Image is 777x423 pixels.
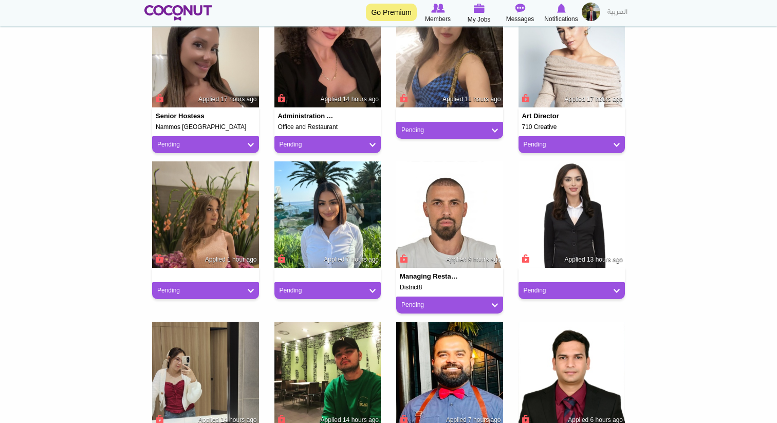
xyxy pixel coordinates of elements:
h4: Art Director [522,113,582,120]
img: Messages [515,4,525,13]
img: Ghofrane HAJRI's picture [274,161,381,268]
h5: Nammos [GEOGRAPHIC_DATA] [156,124,255,131]
h5: Office and Restaurant [278,124,378,131]
a: Browse Members Members [417,3,458,24]
a: العربية [602,3,633,23]
img: Amna Dzihanic's picture [519,1,625,108]
a: My Jobs My Jobs [458,3,499,25]
img: Guram Basiladze's picture [396,161,503,268]
span: Connect to Unlock the Profile [521,253,530,264]
span: Connect to Unlock the Profile [398,93,408,103]
img: Wiam Bouzidy's picture [519,161,625,268]
a: Pending [157,140,254,149]
span: Notifications [544,14,578,24]
img: Rossella Togni's picture [274,1,381,108]
a: Pending [524,286,620,295]
img: Browse Members [431,4,445,13]
a: Messages Messages [499,3,541,24]
span: Connect to Unlock the Profile [154,253,163,264]
a: Pending [401,126,498,135]
img: Shayma Ss's picture [396,1,503,108]
img: Kseniya Sokalava's picture [152,161,259,268]
span: Connect to Unlock the Profile [521,93,530,103]
span: Connect to Unlock the Profile [398,253,408,264]
span: Messages [506,14,534,24]
a: Pending [401,301,498,309]
span: Connect to Unlock the Profile [276,253,286,264]
h4: Senior hostess [156,113,215,120]
a: Pending [280,286,376,295]
span: Connect to Unlock the Profile [276,93,286,103]
a: Go Premium [366,4,417,21]
a: Pending [280,140,376,149]
h4: Administration and Hostess [278,113,338,120]
span: Members [425,14,451,24]
a: Notifications Notifications [541,3,582,24]
h5: District8 [400,284,499,291]
h4: Managing Restaurant Supervisor [400,273,459,280]
img: My Jobs [473,4,485,13]
a: Pending [524,140,620,149]
img: Notifications [557,4,566,13]
img: Konstantina Samara's picture [152,1,259,108]
span: My Jobs [468,14,491,25]
span: Connect to Unlock the Profile [154,93,163,103]
h5: 710 Creative [522,124,622,131]
a: Pending [157,286,254,295]
img: Home [144,5,212,21]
